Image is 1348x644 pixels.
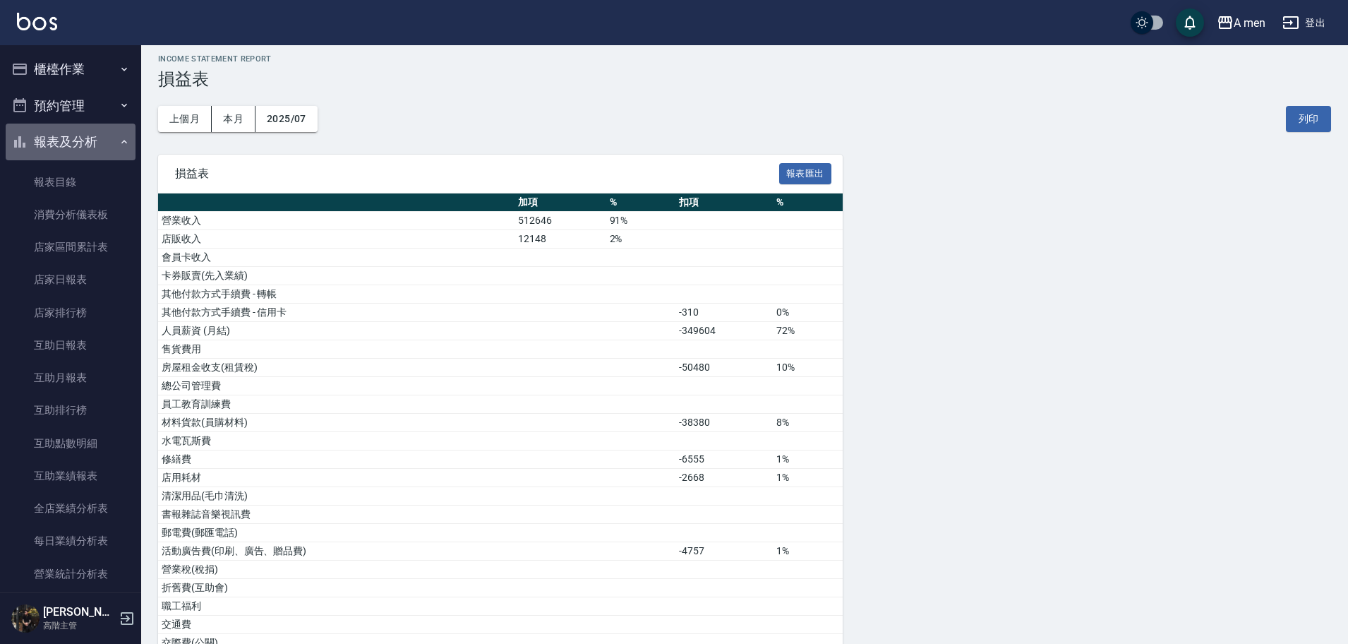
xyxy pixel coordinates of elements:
p: 高階主管 [43,619,115,632]
td: -6555 [675,451,773,469]
td: 活動廣告費(印刷、廣告、贈品費) [158,542,514,561]
td: 總公司管理費 [158,377,514,395]
td: 郵電費(郵匯電話) [158,524,514,542]
td: 10% [773,359,842,377]
a: 每日業績分析表 [6,525,136,557]
a: 報表匯出 [779,166,831,179]
span: 損益表 [175,167,779,181]
a: 互助業績報表 [6,460,136,492]
th: % [606,193,675,212]
a: 店家排行榜 [6,297,136,329]
img: Person [11,604,40,633]
td: 8% [773,414,842,432]
a: 店家日報表 [6,263,136,296]
button: 2025/07 [255,106,318,132]
td: 房屋租金收支(租賃稅) [158,359,514,377]
td: 1% [773,451,842,469]
td: 72% [773,322,842,340]
th: % [773,193,842,212]
td: 員工教育訓練費 [158,395,514,414]
td: 512646 [514,212,606,230]
td: 書報雜誌音樂視訊費 [158,506,514,524]
button: 上個月 [158,106,212,132]
button: 登出 [1277,10,1331,36]
td: 材料貨款(員購材料) [158,414,514,432]
td: 營業稅(稅捐) [158,561,514,579]
td: -2668 [675,469,773,487]
a: 互助排行榜 [6,394,136,427]
a: 營業統計分析表 [6,558,136,590]
button: 列印 [1286,106,1331,132]
td: -4757 [675,542,773,561]
td: -310 [675,304,773,322]
td: 修繕費 [158,451,514,469]
a: 消費分析儀表板 [6,198,136,231]
td: 2% [606,230,675,249]
button: 櫃檯作業 [6,51,136,88]
td: 1% [773,469,842,487]
button: 本月 [212,106,255,132]
td: 售貨費用 [158,340,514,359]
button: 預約管理 [6,88,136,124]
button: save [1176,8,1204,37]
td: 折舊費(互助會) [158,579,514,597]
th: 扣項 [675,193,773,212]
td: 其他付款方式手續費 - 轉帳 [158,285,514,304]
a: 店家區間累計表 [6,231,136,263]
img: Logo [17,13,57,30]
td: 職工福利 [158,597,514,616]
button: 報表匯出 [779,163,831,185]
a: 報表目錄 [6,166,136,198]
h5: [PERSON_NAME] [43,605,115,619]
td: 人員薪資 (月結) [158,322,514,340]
a: 互助點數明細 [6,427,136,460]
div: A men [1234,14,1265,32]
h2: Income Statement Report [158,54,1331,64]
td: -38380 [675,414,773,432]
td: 其他付款方式手續費 - 信用卡 [158,304,514,322]
td: 91% [606,212,675,230]
a: 互助日報表 [6,329,136,362]
td: 店販收入 [158,230,514,249]
a: 互助月報表 [6,362,136,394]
td: 1% [773,542,842,561]
td: 卡券販賣(先入業績) [158,267,514,285]
td: 會員卡收入 [158,249,514,267]
button: 報表及分析 [6,124,136,160]
td: 交通費 [158,616,514,634]
a: 全店業績分析表 [6,492,136,525]
td: 店用耗材 [158,469,514,487]
h3: 損益表 [158,69,1331,89]
td: 12148 [514,230,606,249]
th: 加項 [514,193,606,212]
td: 0% [773,304,842,322]
td: 清潔用品(毛巾清洗) [158,487,514,506]
button: A men [1211,8,1271,37]
td: 水電瓦斯費 [158,432,514,451]
td: -50480 [675,359,773,377]
td: 營業收入 [158,212,514,230]
a: 營業項目月分析表 [6,590,136,623]
td: -349604 [675,322,773,340]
